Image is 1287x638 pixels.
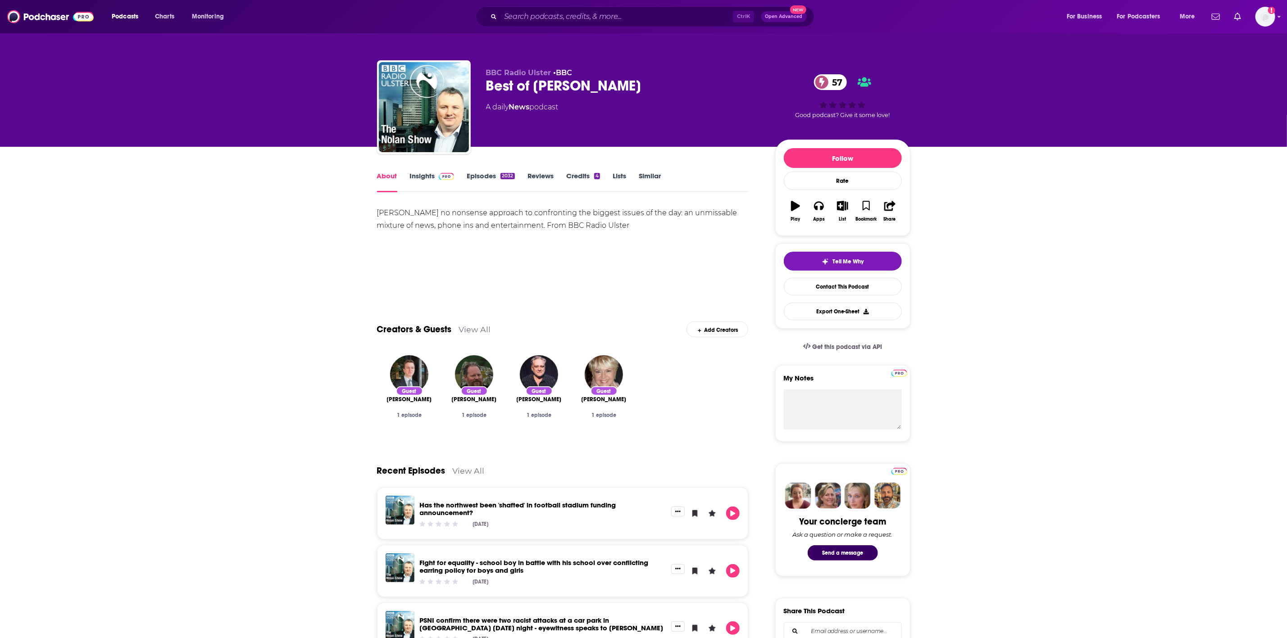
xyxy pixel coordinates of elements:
[377,324,452,335] a: Creators & Guests
[831,195,854,227] button: List
[386,553,414,582] img: Fight for equality - school boy in battle with his school over conflicting earring policy for boy...
[186,9,236,24] button: open menu
[705,507,719,520] button: Leave a Rating
[517,396,562,403] a: Tony Slattery
[807,195,831,227] button: Apps
[1060,9,1114,24] button: open menu
[420,558,649,575] a: Fight for equality - school boy in battle with his school over conflicting earring policy for boy...
[705,621,719,635] button: Leave a Rating
[453,466,485,475] a: View All
[526,386,553,396] div: Guest
[855,217,877,222] div: Bookmark
[418,521,459,528] div: Community Rating: 0 out of 5
[449,412,500,418] div: 1 episode
[784,303,902,320] button: Export One-Sheet
[891,368,907,377] a: Pro website
[793,531,893,538] div: Ask a question or make a request.
[420,501,616,517] a: Has the northwest been 'shafted' in football stadium funding announcement?
[784,252,902,271] button: tell me why sparkleTell Me Why
[812,343,882,351] span: Get this podcast via API
[7,8,94,25] img: Podchaser - Follow, Share and Rate Podcasts
[566,172,600,192] a: Credits4
[796,336,890,358] a: Get this podcast via API
[112,10,138,23] span: Podcasts
[500,9,733,24] input: Search podcasts, credits, & more...
[452,396,497,403] span: [PERSON_NAME]
[726,507,740,520] button: Play
[845,483,871,509] img: Jules Profile
[761,11,807,22] button: Open AdvancedNew
[799,516,886,527] div: Your concierge team
[891,466,907,475] a: Pro website
[486,102,559,113] div: A daily podcast
[784,606,845,615] h3: Share This Podcast
[377,207,749,232] div: [PERSON_NAME] no nonsense approach to confronting the biggest issues of the day: an unmissable mi...
[579,412,629,418] div: 1 episode
[784,374,902,389] label: My Notes
[1208,9,1223,24] a: Show notifications dropdown
[377,172,397,192] a: About
[461,386,488,396] div: Guest
[808,545,878,561] button: Send a message
[785,483,811,509] img: Sydney Profile
[377,465,446,476] a: Recent Episodes
[815,483,841,509] img: Barbara Profile
[473,521,488,527] div: [DATE]
[585,355,623,394] img: Gloria Hunniford
[1255,7,1275,27] img: User Profile
[671,621,685,631] button: Show More Button
[528,172,554,192] a: Reviews
[1255,7,1275,27] button: Show profile menu
[784,195,807,227] button: Play
[891,468,907,475] img: Podchaser Pro
[791,217,800,222] div: Play
[452,396,497,403] a: Robert J.E. Simpson
[784,278,902,295] a: Contact This Podcast
[613,172,626,192] a: Lists
[823,74,847,90] span: 57
[688,507,702,520] button: Bookmark Episode
[149,9,180,24] a: Charts
[1268,7,1275,14] svg: Add a profile image
[554,68,573,77] span: •
[726,621,740,635] button: Play
[155,10,174,23] span: Charts
[839,217,846,222] div: List
[1173,9,1206,24] button: open menu
[1231,9,1245,24] a: Show notifications dropdown
[439,173,455,180] img: Podchaser Pro
[386,496,414,525] img: Has the northwest been 'shafted' in football stadium funding announcement?
[705,564,719,578] button: Leave a Rating
[420,616,664,632] a: PSNI confirm there were two racist attacks at a car park in east Belfast on Monday night - eyewit...
[591,386,618,396] div: Guest
[891,370,907,377] img: Podchaser Pro
[1180,10,1195,23] span: More
[520,355,558,394] img: Tony Slattery
[733,11,754,23] span: Ctrl K
[1255,7,1275,27] span: Logged in as headlandconsultancy
[500,173,514,179] div: 2032
[517,396,562,403] span: [PERSON_NAME]
[379,62,469,152] img: Best of Nolan
[775,68,910,124] div: 57Good podcast? Give it some love!
[459,325,491,334] a: View All
[790,5,806,14] span: New
[855,195,878,227] button: Bookmark
[455,355,493,394] img: Robert J.E. Simpson
[418,578,459,585] div: Community Rating: 0 out of 5
[509,103,530,111] a: News
[484,6,823,27] div: Search podcasts, credits, & more...
[387,396,432,403] span: [PERSON_NAME]
[832,258,864,265] span: Tell Me Why
[874,483,900,509] img: Jon Profile
[822,258,829,265] img: tell me why sparkle
[814,74,847,90] a: 57
[813,217,825,222] div: Apps
[473,579,488,585] div: [DATE]
[688,621,702,635] button: Bookmark Episode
